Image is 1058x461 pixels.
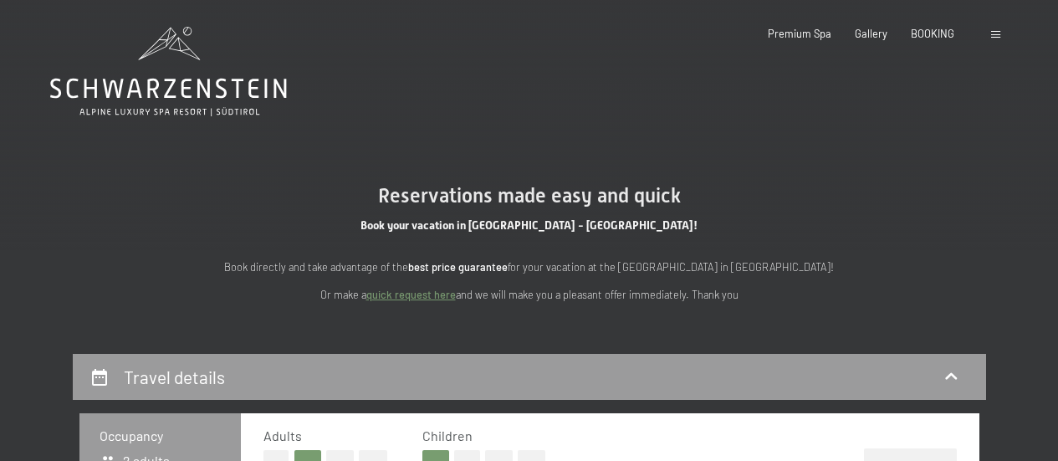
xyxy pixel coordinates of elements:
p: Or make a and we will make you a pleasant offer immediately. Thank you [195,286,864,303]
span: Children [422,428,473,443]
strong: best price guarantee [408,260,508,274]
a: Premium Spa [768,27,831,40]
a: quick request here [366,288,456,301]
span: Adults [263,428,302,443]
a: Gallery [855,27,887,40]
a: BOOKING [911,27,954,40]
span: Reservations made easy and quick [378,184,681,207]
h2: Travel details [124,366,225,387]
p: Book directly and take advantage of the for your vacation at the [GEOGRAPHIC_DATA] in [GEOGRAPHIC... [195,259,864,275]
span: Book your vacation in [GEOGRAPHIC_DATA] - [GEOGRAPHIC_DATA]! [360,218,698,232]
h3: Occupancy [100,427,222,445]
